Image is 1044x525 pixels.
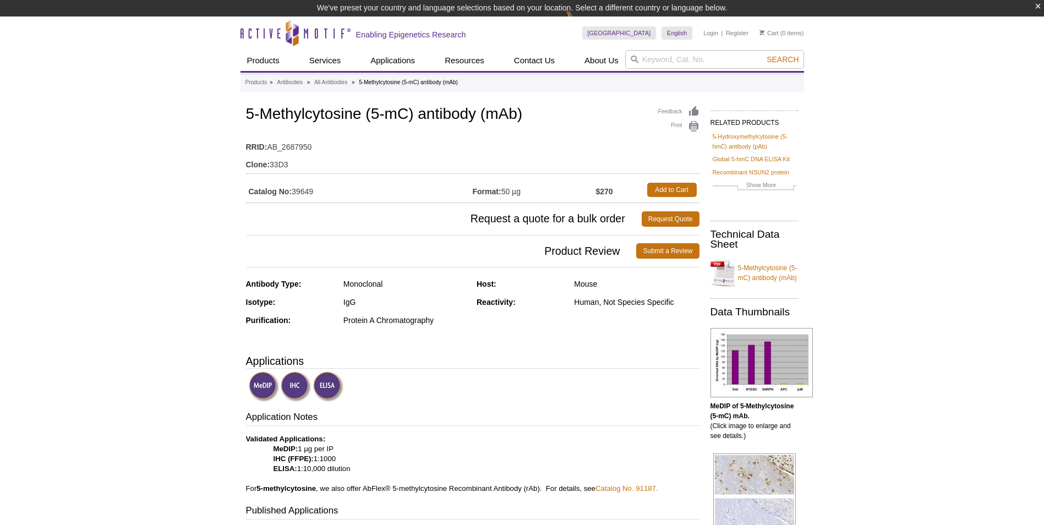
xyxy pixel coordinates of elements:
[246,280,302,288] strong: Antibody Type:
[582,26,657,40] a: [GEOGRAPHIC_DATA]
[246,106,699,124] h1: 5-Methylcytosine (5-mC) antibody (mAb)
[246,434,699,494] p: 1 µg per IP 1:1000 1:10,000 dilution For , we also offer AbFlex® 5-methylcytosine Recombinant Ant...
[246,435,326,443] b: Validated Applications:
[314,78,347,87] a: All Antibodies
[246,180,473,200] td: 39649
[343,297,468,307] div: IgG
[647,183,697,197] a: Add to Cart
[578,50,625,71] a: About Us
[352,79,355,85] li: »
[246,142,267,152] strong: RRID:
[710,328,813,397] img: 5-Methylcytosine (5-mC) antibody (mAb) tested by MeDIP analysis.
[246,135,699,153] td: AB_2687950
[710,401,799,441] p: (Click image to enlarge and see details.)
[595,187,613,196] strong: $270
[274,464,297,473] strong: ELISA:
[277,78,303,87] a: Antibodies
[313,371,343,402] img: Enzyme-linked Immunosorbent Assay Validated
[759,29,779,37] a: Cart
[240,50,286,71] a: Products
[658,121,699,133] a: Print
[246,243,637,259] span: Product Review
[246,298,276,307] strong: Isotype:
[477,298,516,307] strong: Reactivity:
[246,504,699,519] h3: Published Applications
[246,411,699,426] h3: Application Notes
[763,54,802,64] button: Search
[249,371,279,402] img: Methyl-DNA Immunoprecipitation Validated
[438,50,491,71] a: Resources
[246,153,699,171] td: 33D3
[307,79,310,85] li: »
[710,307,799,317] h2: Data Thumbnails
[625,50,804,69] input: Keyword, Cat. No.
[507,50,561,71] a: Contact Us
[710,110,799,130] h2: RELATED PRODUCTS
[713,154,790,164] a: Global 5-hmC DNA ELISA Kit
[710,229,799,249] h2: Technical Data Sheet
[256,484,316,493] b: 5-methylcytosine
[574,297,699,307] div: Human, Not Species Specific
[303,50,348,71] a: Services
[274,445,298,453] strong: MeDIP:
[713,132,796,151] a: 5-Hydroxymethylcytosine (5-hmC) antibody (pAb)
[658,106,699,118] a: Feedback
[473,180,596,200] td: 50 µg
[359,79,458,85] li: 5-Methylcytosine (5-mC) antibody (mAb)
[246,353,699,369] h3: Applications
[249,187,292,196] strong: Catalog No:
[721,26,723,40] li: |
[710,402,794,420] b: MeDIP of 5-Methylcytosine (5-mC) mAb.
[281,371,311,402] img: Immunohistochemistry Validated
[703,29,718,37] a: Login
[595,484,658,493] a: Catalog No. 91187.
[713,180,796,193] a: Show More
[713,167,789,177] a: Recombinant NSUN2 protein
[759,26,804,40] li: (0 items)
[662,26,692,40] a: English
[245,78,267,87] a: Products
[364,50,422,71] a: Applications
[270,79,273,85] li: »
[473,187,501,196] strong: Format:
[767,55,799,64] span: Search
[246,211,642,227] span: Request a quote for a bulk order
[566,8,595,34] img: Change Here
[246,316,291,325] strong: Purification:
[477,280,496,288] strong: Host:
[343,315,468,325] div: Protein A Chromatography
[343,279,468,289] div: Monoclonal
[356,30,466,40] h2: Enabling Epigenetics Research
[759,30,764,35] img: Your Cart
[642,211,699,227] a: Request Quote
[574,279,699,289] div: Mouse
[246,160,270,169] strong: Clone:
[636,243,699,259] a: Submit a Review
[726,29,748,37] a: Register
[274,455,314,463] strong: IHC (FFPE):
[710,256,799,289] a: 5-Methylcytosine (5-mC) antibody (mAb)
